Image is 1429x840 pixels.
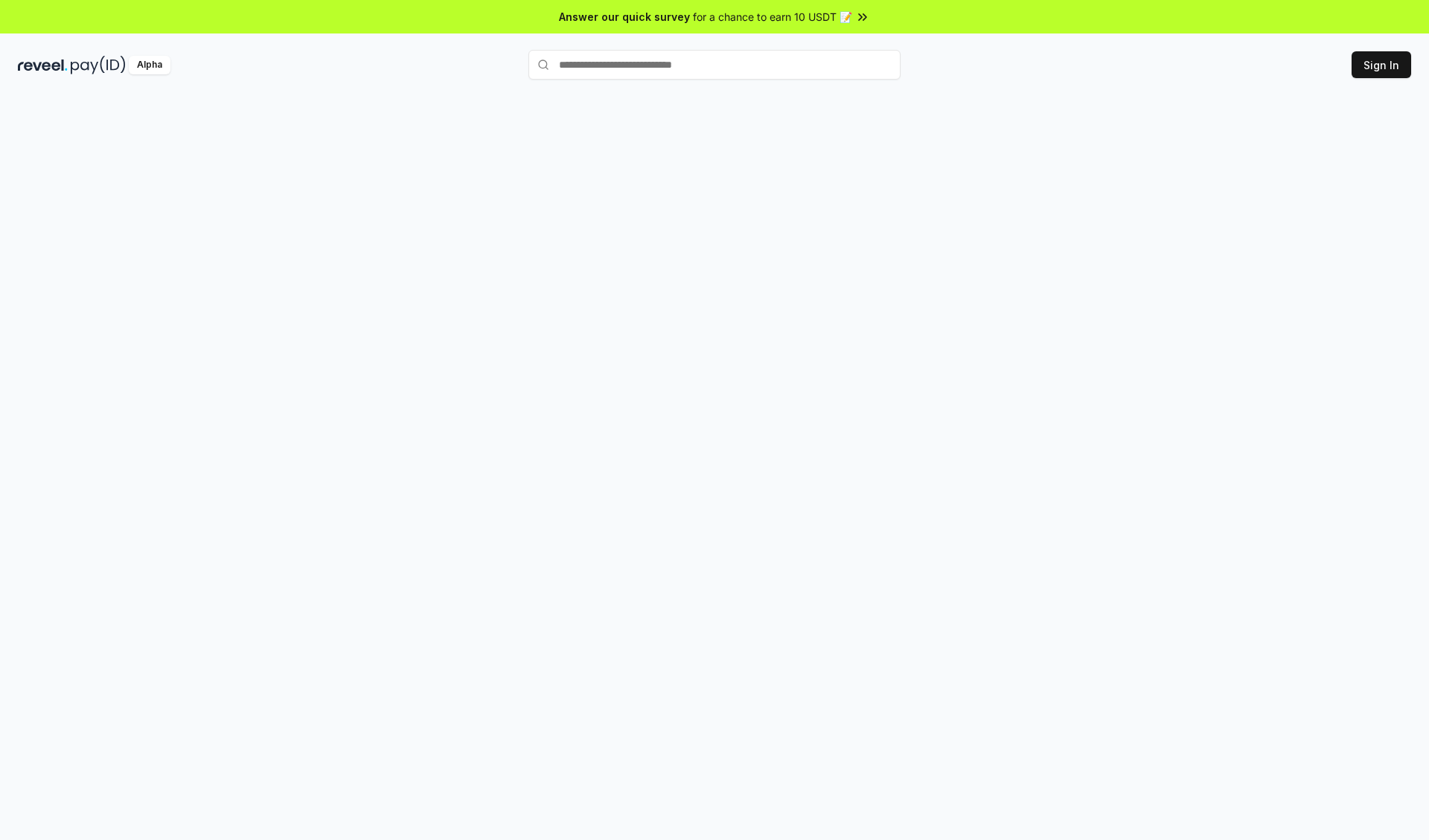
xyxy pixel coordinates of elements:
img: pay_id [71,56,126,74]
img: reveel_dark [18,56,68,74]
div: Alpha [129,56,170,74]
span: Answer our quick survey [559,9,690,25]
button: Sign In [1352,51,1411,78]
span: for a chance to earn 10 USDT 📝 [693,9,852,25]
